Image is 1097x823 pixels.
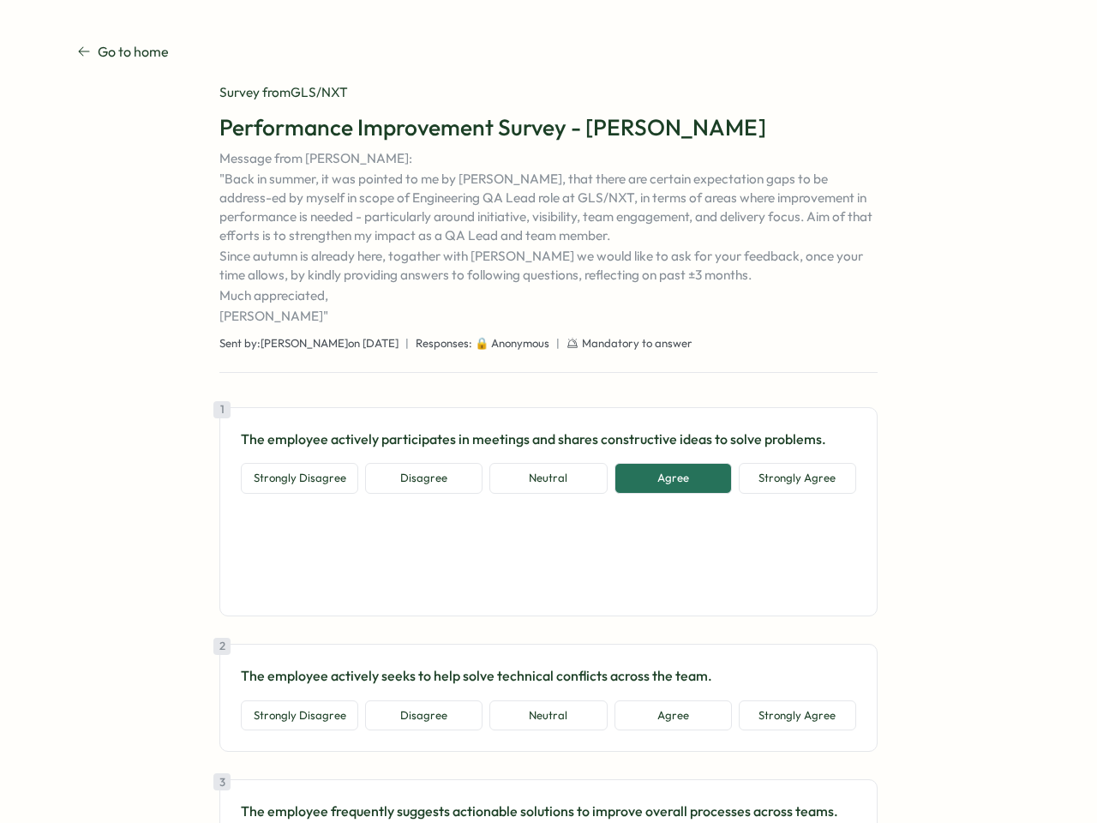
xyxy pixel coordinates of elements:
div: 2 [213,638,231,655]
button: Disagree [365,463,483,494]
p: Message from [PERSON_NAME]: "Back in summer, it was pointed to me by [PERSON_NAME], that there ar... [219,149,878,326]
div: 3 [213,773,231,790]
p: The employee frequently suggests actionable solutions to improve overall processes across teams. [241,801,856,822]
button: Disagree [365,700,483,731]
button: Strongly Agree [739,700,856,731]
p: Go to home [98,41,169,63]
button: Agree [614,463,732,494]
button: Neutral [489,463,607,494]
button: Agree [614,700,732,731]
span: Sent by: [PERSON_NAME] on [DATE] [219,336,399,351]
span: | [556,336,560,351]
p: The employee actively participates in meetings and shares constructive ideas to solve problems. [241,429,856,450]
div: Survey from GLS/NXT [219,83,878,102]
span: Responses: 🔒 Anonymous [416,336,549,351]
p: The employee actively seeks to help solve technical conflicts across the team. [241,665,856,687]
button: Neutral [489,700,607,731]
button: Strongly Disagree [241,700,358,731]
button: Strongly Disagree [241,463,358,494]
h1: Performance Improvement Survey - [PERSON_NAME] [219,112,878,142]
div: 1 [213,401,231,418]
a: Go to home [77,41,169,63]
button: Strongly Agree [739,463,856,494]
span: | [405,336,409,351]
span: Mandatory to answer [582,336,692,351]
